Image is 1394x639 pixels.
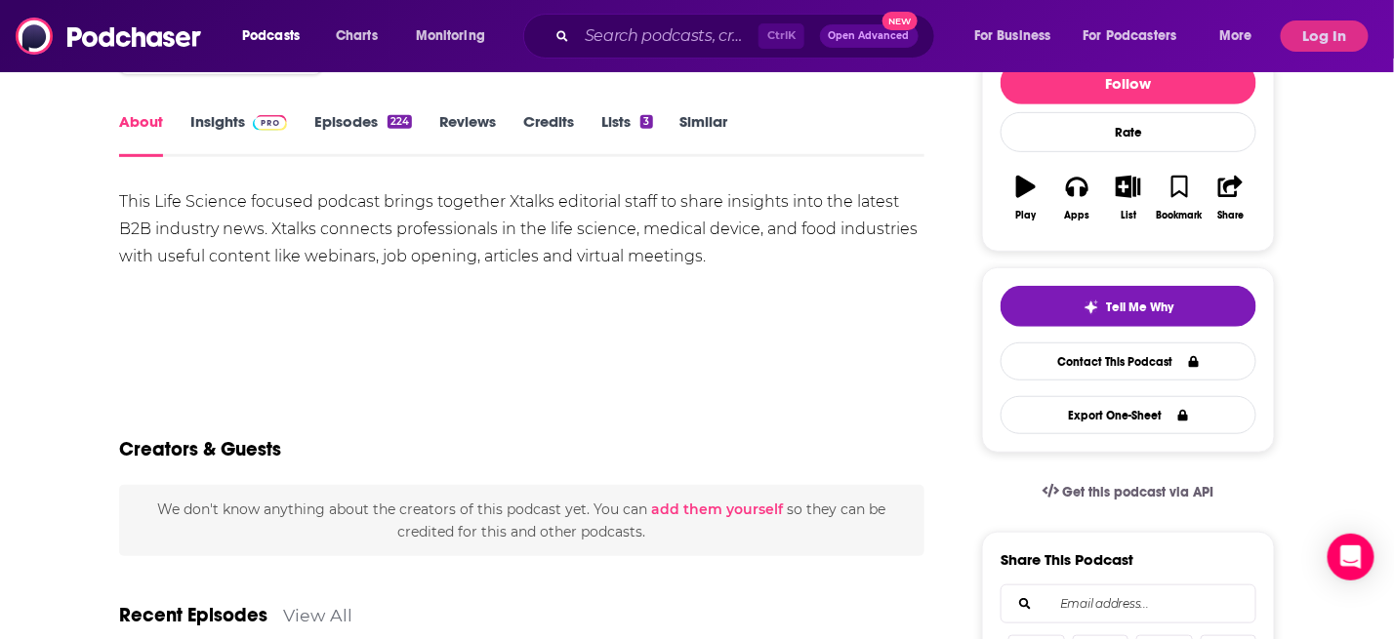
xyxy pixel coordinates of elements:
[1063,484,1214,500] span: Get this podcast via API
[882,12,918,30] span: New
[1001,286,1256,327] button: tell me why sparkleTell Me Why
[651,501,783,517] button: add them yourself
[1001,342,1256,380] a: Contact This Podcast
[1328,534,1374,580] div: Open Intercom Messenger
[1107,300,1174,315] span: Tell Me Why
[119,188,924,270] div: This Life Science focused podcast brings together Xtalks editorial staff to share insights into t...
[1001,550,1133,569] h3: Share This Podcast
[1206,163,1256,233] button: Share
[119,112,163,157] a: About
[314,112,412,157] a: Episodes224
[388,115,412,129] div: 224
[439,112,496,157] a: Reviews
[1027,468,1230,516] a: Get this podcast via API
[1001,396,1256,434] button: Export One-Sheet
[323,20,389,52] a: Charts
[157,500,885,539] span: We don't know anything about the creators of this podcast yet . You can so they can be credited f...
[1103,163,1154,233] button: List
[820,24,919,48] button: Open AdvancedNew
[1121,210,1136,221] div: List
[542,14,954,59] div: Search podcasts, credits, & more...
[1001,163,1051,233] button: Play
[1084,300,1099,315] img: tell me why sparkle
[1281,20,1369,52] button: Log In
[1071,20,1206,52] button: open menu
[680,112,728,157] a: Similar
[961,20,1076,52] button: open menu
[1001,584,1256,623] div: Search followers
[640,115,652,129] div: 3
[758,23,804,49] span: Ctrl K
[253,115,287,131] img: Podchaser Pro
[119,437,281,461] h2: Creators & Guests
[829,31,910,41] span: Open Advanced
[242,22,300,50] span: Podcasts
[119,603,267,627] a: Recent Episodes
[190,112,287,157] a: InsightsPodchaser Pro
[16,18,203,55] img: Podchaser - Follow, Share and Rate Podcasts
[974,22,1051,50] span: For Business
[1065,210,1090,221] div: Apps
[1157,210,1203,221] div: Bookmark
[1206,20,1277,52] button: open menu
[283,605,352,625] a: View All
[1016,210,1037,221] div: Play
[1154,163,1205,233] button: Bookmark
[1217,210,1244,221] div: Share
[402,20,511,52] button: open menu
[1001,112,1256,152] div: Rate
[1219,22,1252,50] span: More
[1051,163,1102,233] button: Apps
[1001,61,1256,104] button: Follow
[228,20,325,52] button: open menu
[336,22,378,50] span: Charts
[1017,585,1240,622] input: Email address...
[601,112,652,157] a: Lists3
[577,20,758,52] input: Search podcasts, credits, & more...
[523,112,574,157] a: Credits
[416,22,485,50] span: Monitoring
[1084,22,1177,50] span: For Podcasters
